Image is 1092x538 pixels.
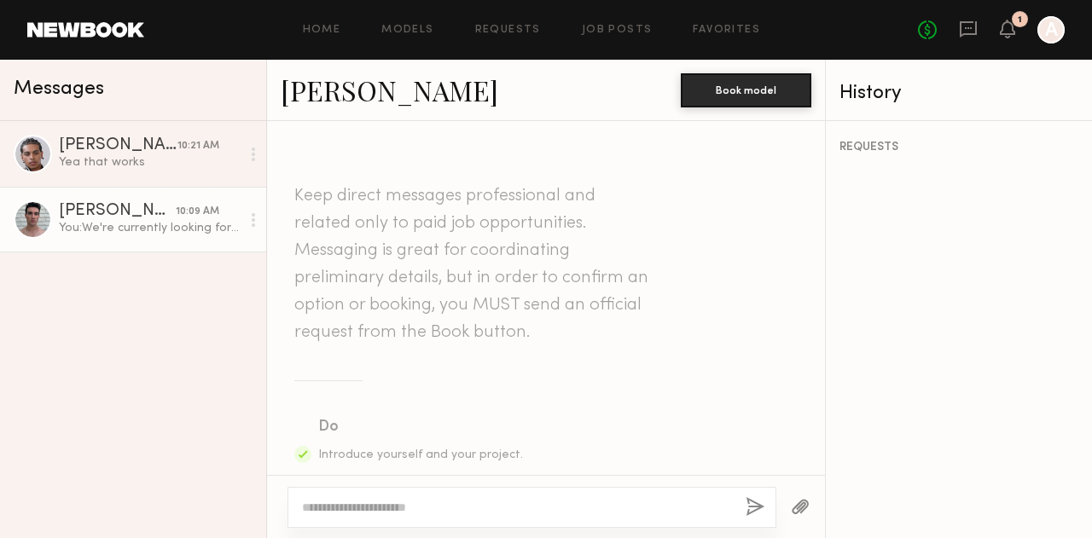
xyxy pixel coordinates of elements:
[318,449,523,460] span: Introduce yourself and your project.
[176,204,219,220] div: 10:09 AM
[693,25,760,36] a: Favorites
[294,182,653,346] header: Keep direct messages professional and related only to paid job opportunities. Messaging is great ...
[59,203,176,220] div: [PERSON_NAME]
[318,415,537,439] div: Do
[1018,15,1022,25] div: 1
[303,25,341,36] a: Home
[59,137,177,154] div: [PERSON_NAME]
[14,79,104,99] span: Messages
[839,84,1078,103] div: History
[839,142,1078,153] div: REQUESTS
[177,138,219,154] div: 10:21 AM
[281,72,498,108] a: [PERSON_NAME]
[681,73,811,107] button: Book model
[381,25,433,36] a: Models
[681,82,811,96] a: Book model
[59,154,241,171] div: Yea that works
[475,25,541,36] a: Requests
[59,220,241,236] div: You: We're currently looking for [DEMOGRAPHIC_DATA] models for our apparel shoots. This will be a...
[1037,16,1065,43] a: A
[582,25,653,36] a: Job Posts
